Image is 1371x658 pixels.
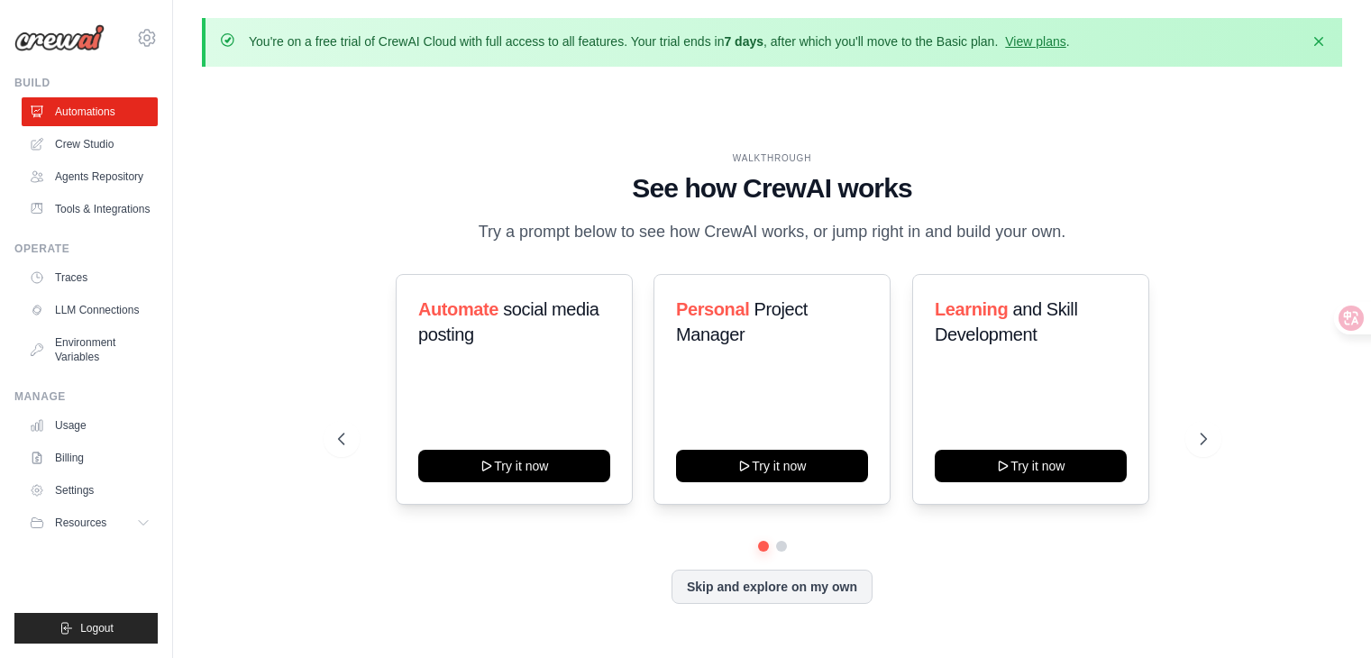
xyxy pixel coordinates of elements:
[14,389,158,404] div: Manage
[672,570,873,604] button: Skip and explore on my own
[22,443,158,472] a: Billing
[55,516,106,530] span: Resources
[22,263,158,292] a: Traces
[80,621,114,635] span: Logout
[22,411,158,440] a: Usage
[676,299,749,319] span: Personal
[338,151,1207,165] div: WALKTHROUGH
[14,76,158,90] div: Build
[249,32,1070,50] p: You're on a free trial of CrewAI Cloud with full access to all features. Your trial ends in , aft...
[935,299,1008,319] span: Learning
[724,34,763,49] strong: 7 days
[470,219,1075,245] p: Try a prompt below to see how CrewAI works, or jump right in and build your own.
[22,508,158,537] button: Resources
[14,24,105,51] img: Logo
[935,450,1127,482] button: Try it now
[935,299,1077,344] span: and Skill Development
[418,299,599,344] span: social media posting
[22,97,158,126] a: Automations
[418,299,498,319] span: Automate
[22,296,158,324] a: LLM Connections
[1005,34,1065,49] a: View plans
[22,195,158,224] a: Tools & Integrations
[22,328,158,371] a: Environment Variables
[22,162,158,191] a: Agents Repository
[14,242,158,256] div: Operate
[418,450,610,482] button: Try it now
[338,172,1207,205] h1: See how CrewAI works
[22,130,158,159] a: Crew Studio
[676,450,868,482] button: Try it now
[14,613,158,644] button: Logout
[22,476,158,505] a: Settings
